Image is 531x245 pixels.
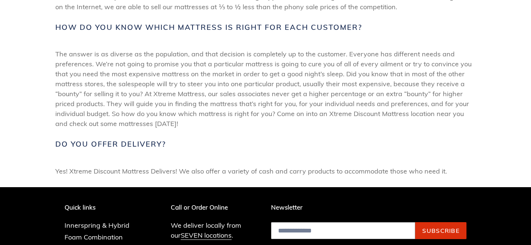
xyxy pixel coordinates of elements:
[65,233,123,241] a: Foam Combination
[55,23,362,32] span: How do you know which mattress is right for each customer?
[65,204,140,211] p: Quick links
[65,221,129,230] a: Innerspring & Hybrid
[55,166,476,176] span: Yes! Xtreme Discount Mattress Delivers! We also offer a variety of cash and carry products to acc...
[55,49,476,129] span: The answer is as diverse as the population, and that decision is completely up to the customer. E...
[415,222,466,239] button: Subscribe
[55,140,166,148] span: Do you offer Delivery?
[181,231,232,240] a: SEVEN locations
[422,227,459,234] span: Subscribe
[271,204,466,211] p: Newsletter
[271,222,415,239] input: Email address
[171,204,260,211] p: Call or Order Online
[171,220,260,240] p: We deliver locally from our .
